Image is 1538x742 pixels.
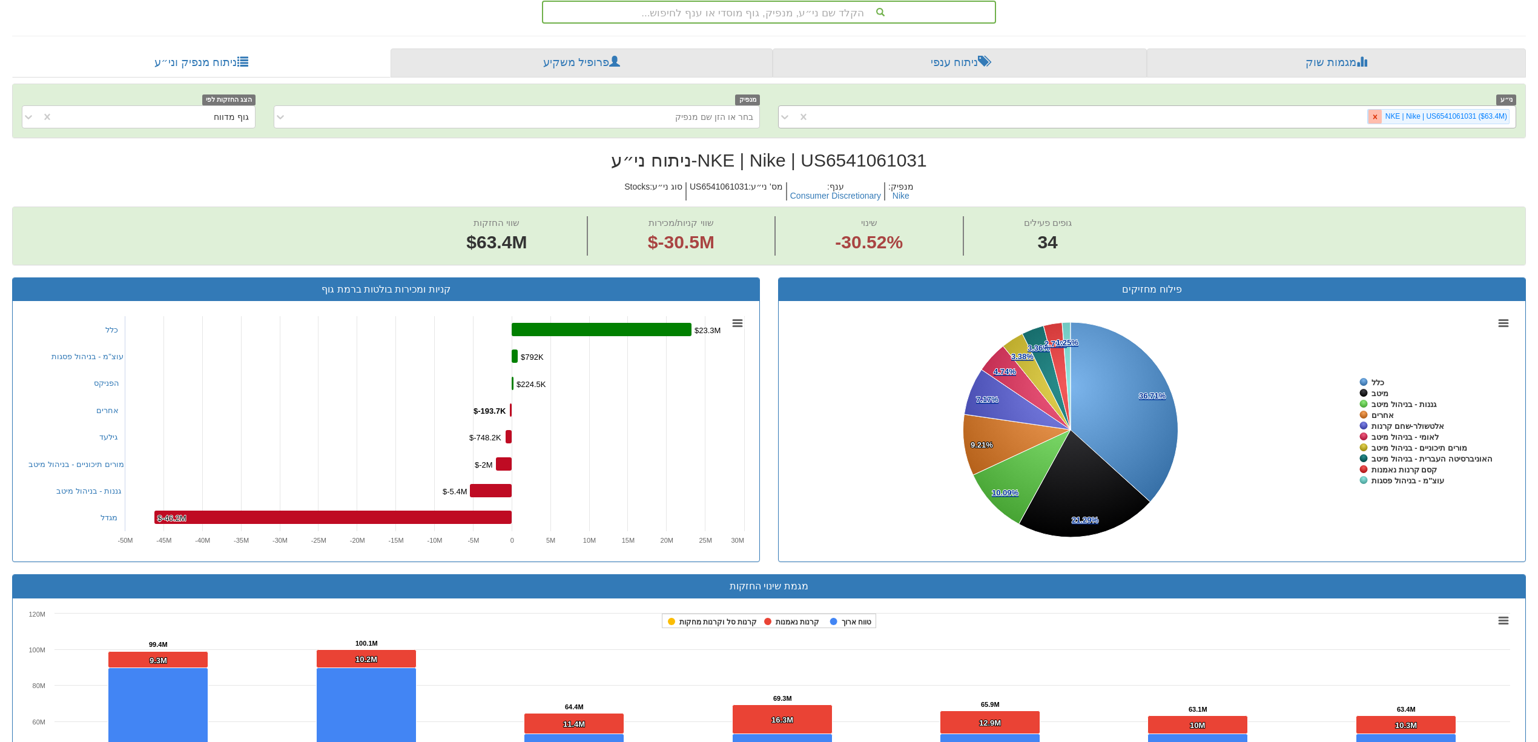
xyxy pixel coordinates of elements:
tspan: 10.2M [355,655,377,664]
span: 34 [1024,230,1072,256]
a: מורים תיכוניים - בניהול מיטב [28,460,124,469]
div: NKE | Nike | US6541061031 ‎($63.4M‎)‎ [1382,110,1509,124]
text: -35M [234,537,249,544]
a: גננות - בניהול מיטב [56,486,121,495]
tspan: קרנות סל וקרנות מחקות [679,618,757,626]
tspan: 10.09% [992,488,1019,497]
tspan: 63.1M [1189,706,1207,713]
tspan: קרנות נאמנות [776,618,819,626]
tspan: 16.3M [771,715,793,724]
tspan: $-46.2M [157,514,186,523]
text: -10M [427,537,442,544]
tspan: לאומי - בניהול מיטב [1371,432,1439,442]
div: בחר או הזן שם מנפיק [675,111,753,123]
text: 5M [546,537,555,544]
text: 10M [583,537,596,544]
tspan: גננות - בניהול מיטב [1371,400,1437,409]
text: -50M [117,537,133,544]
tspan: 1.25% [1056,338,1078,347]
span: שווי החזקות [474,217,520,228]
text: -40M [195,537,210,544]
a: הפניקס [94,379,119,388]
tspan: 9.21% [971,440,993,449]
tspan: מורים תיכוניים - בניהול מיטב [1371,443,1467,452]
a: גילעד [99,432,117,442]
tspan: 4.74% [994,367,1016,376]
tspan: מיטב [1371,389,1388,398]
tspan: טווח ארוך [842,618,871,626]
tspan: 11.4M [563,720,585,729]
h2: NKE | Nike | US6541061031 - ניתוח ני״ע [12,150,1526,170]
button: Nike [893,191,909,200]
tspan: 21.29% [1072,515,1099,525]
text: -45M [156,537,171,544]
text: 100M [28,646,45,654]
tspan: $224.5K [517,380,546,389]
h5: סוג ני״ע : Stocks [621,182,685,201]
tspan: 64.4M [565,703,584,711]
tspan: 3.36% [1028,343,1050,353]
a: ניתוח מנפיק וני״ע [12,48,391,78]
span: -30.52% [835,230,903,256]
tspan: 10M [1190,721,1205,730]
tspan: $-2M [475,460,493,469]
tspan: 65.9M [981,701,1000,708]
span: $63.4M [466,232,527,252]
tspan: 2.79% [1045,339,1067,348]
button: Consumer Discretionary [790,191,881,200]
tspan: אחרים [1371,411,1394,420]
tspan: $-193.7K [474,406,506,416]
span: שווי קניות/מכירות [649,217,713,228]
tspan: $-748.2K [469,433,501,442]
a: מגמות שוק [1147,48,1526,78]
tspan: האוניברסיטה העברית - בניהול מיטב [1371,454,1493,463]
span: שינוי [861,217,877,228]
h5: ענף : [786,182,884,201]
h5: מנפיק : [884,182,917,201]
h3: פילוח מחזיקים [788,284,1516,295]
text: 15M [622,537,635,544]
tspan: 7.17% [976,395,998,404]
tspan: 99.4M [149,641,168,648]
text: 80M [33,682,45,689]
h5: מס' ני״ע : US6541061031 [685,182,786,201]
tspan: 69.3M [773,695,792,702]
tspan: 10.3M [1395,721,1417,730]
span: הצג החזקות לפי [202,94,256,105]
tspan: 3.38% [1011,352,1034,361]
text: -5M [467,537,479,544]
h3: מגמת שינוי החזקות [22,581,1516,592]
a: מגדל [101,513,117,522]
text: 0 [510,537,514,544]
div: הקלד שם ני״ע, מנפיק, גוף מוסדי או ענף לחיפוש... [543,2,995,22]
text: 120M [28,611,45,618]
div: גוף מדווח [214,111,249,123]
text: 60M [33,718,45,726]
tspan: 63.4M [1397,706,1416,713]
span: ני״ע [1496,94,1516,105]
a: עוצ"מ - בניהול פסגות [51,352,124,361]
text: -30M [272,537,288,544]
tspan: $-5.4M [443,487,467,496]
text: 25M [699,537,711,544]
h3: קניות ומכירות בולטות ברמת גוף [22,284,750,295]
tspan: עוצ"מ - בניהול פסגות [1371,476,1444,485]
text: 30M [731,537,744,544]
tspan: $23.3M [695,326,721,335]
tspan: קסם קרנות נאמנות [1371,465,1437,474]
span: מנפיק [735,94,760,105]
span: $-30.5M [648,232,715,252]
tspan: 12.9M [979,718,1001,727]
span: גופים פעילים [1024,217,1072,228]
text: -15M [389,537,404,544]
tspan: 100.1M [355,640,378,647]
tspan: $792K [521,353,544,362]
tspan: 9.3M [150,656,167,665]
text: -25M [311,537,326,544]
a: פרופיל משקיע [391,48,773,78]
text: -20M [350,537,365,544]
text: 20M [661,537,673,544]
a: ניתוח ענפי [773,48,1147,78]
